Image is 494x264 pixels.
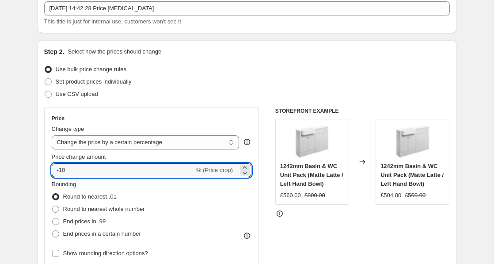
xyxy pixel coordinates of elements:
[52,163,194,177] input: -15
[63,218,106,225] span: End prices in .99
[44,18,181,25] span: This title is just for internal use, customers won't see it
[380,191,401,200] div: £504.00
[56,91,98,97] span: Use CSV upload
[380,163,444,187] span: 1242mm Basin & WC Unit Pack (Matte Latte / Left Hand Bowl)
[52,153,106,160] span: Price change amount
[405,191,426,200] strike: £560.00
[275,107,450,115] h6: STOREFRONT EXAMPLE
[304,191,325,200] strike: £800.00
[63,230,141,237] span: End prices in a certain number
[63,250,148,256] span: Show rounding direction options?
[56,66,126,73] span: Use bulk price change rules
[196,167,233,173] span: % (Price drop)
[68,47,161,56] p: Select how the prices should change
[63,193,117,200] span: Round to nearest .01
[52,115,65,122] h3: Price
[280,191,301,200] div: £560.00
[243,138,251,146] div: help
[63,206,145,212] span: Round to nearest whole number
[44,47,65,56] h2: Step 2.
[52,181,76,187] span: Rounding
[280,163,343,187] span: 1242mm Basin & WC Unit Pack (Matte Latte / Left Hand Bowl)
[395,124,430,159] img: s919765346593123253_p567_i2_w1156_80x.jpg
[294,124,330,159] img: s919765346593123253_p567_i2_w1156_80x.jpg
[44,1,450,15] input: 30% off holiday sale
[56,78,132,85] span: Set product prices individually
[52,126,84,132] span: Change type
